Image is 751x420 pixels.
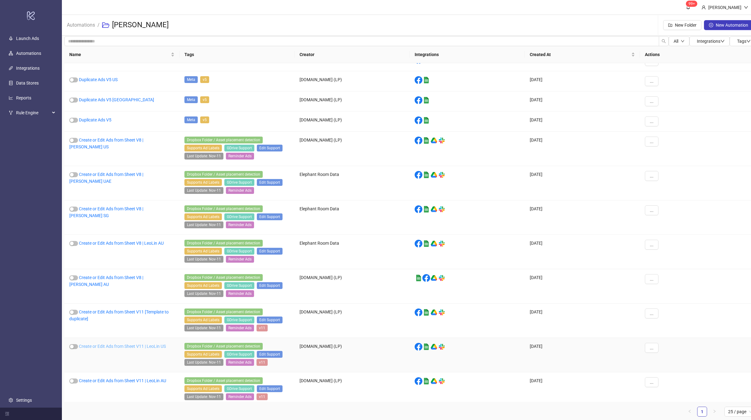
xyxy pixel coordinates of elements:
button: left [685,407,695,417]
span: ... [650,139,654,144]
span: GDrive Support [224,145,254,151]
div: [DOMAIN_NAME] (LP) [295,91,410,112]
a: Reports [16,96,31,101]
span: Last Update: Nov-11 [184,290,223,297]
span: Last Update: Nov-11 [184,256,223,263]
span: Last Update: Nov-11 [184,393,223,400]
span: Created At [530,51,630,58]
button: ... [645,343,658,353]
span: Last Update: Nov-11 [184,153,223,160]
a: Create or Edit Ads from Sheet V11 | LeoLin US [79,344,166,349]
div: [DATE] [525,304,640,338]
span: Supports Ad Labels [184,145,222,151]
span: Dropbox Folder / Asset placement detection [184,205,263,212]
span: user [701,5,706,10]
span: GDrive Support [224,179,254,186]
li: Next Page [710,407,719,417]
button: ... [645,137,658,147]
span: GDrive Support [224,282,254,289]
th: Name [64,46,179,63]
span: ... [650,208,654,213]
span: New Folder [675,23,697,28]
span: ... [650,311,654,316]
span: Last Update: Nov-11 [184,359,223,366]
div: [DATE] [525,338,640,372]
span: Name [69,51,170,58]
span: Supports Ad Labels [184,248,222,255]
span: Supports Ad Labels [184,351,222,358]
button: ... [645,205,658,215]
span: New Automation [716,23,748,28]
div: [DATE] [525,112,640,132]
a: Settings [16,398,32,403]
span: Integrations [697,39,725,44]
span: GDrive Support [224,213,254,220]
div: Elephant Room Data [295,200,410,235]
a: Create or Edit Ads from Sheet V8 | LeoLin AU [79,241,164,246]
span: Dropbox Folder / Asset placement detection [184,171,263,178]
span: Reminder Ads [226,359,254,366]
span: GDrive Support [224,248,254,255]
div: [DOMAIN_NAME] (LP) [295,338,410,372]
h3: [PERSON_NAME] [112,20,169,30]
span: Supports Ad Labels [184,282,222,289]
span: All [674,39,678,44]
span: ... [650,119,654,124]
span: Reminder Ads [226,153,254,160]
span: Edit Support [257,145,283,151]
a: Automations [66,21,96,28]
div: [DOMAIN_NAME] (LP) [295,112,410,132]
button: ... [645,96,658,106]
a: Create or Edit Ads from Sheet V11 [Template to duplicate] [69,309,169,321]
div: [DOMAIN_NAME] (LP) [295,269,410,304]
span: down [720,39,725,43]
span: bell [686,5,690,9]
span: ... [650,173,654,178]
span: ... [650,345,654,350]
span: ... [650,277,654,282]
span: Dropbox Folder / Asset placement detection [184,137,263,143]
a: Create or Edit Ads from Sheet V8 | [PERSON_NAME] UAE [69,172,143,184]
span: Last Update: Nov-11 [184,187,223,194]
span: Edit Support [257,282,283,289]
span: Edit Support [257,385,283,392]
button: ... [645,171,658,181]
button: ... [645,308,658,318]
span: Reminder Ads [226,256,254,263]
span: Reminder Ads [226,290,254,297]
span: GDrive Support [224,351,254,358]
div: [DOMAIN_NAME] (LP) [295,132,410,166]
sup: 1612 [686,1,697,7]
th: Creator [295,46,410,63]
span: v11 [257,393,268,400]
span: ... [650,99,654,104]
span: Reminder Ads [226,221,254,228]
span: Reminder Ads [226,187,254,194]
button: ... [645,76,658,86]
span: menu-fold [5,412,9,416]
a: Data Stores [16,81,39,86]
span: ... [650,79,654,84]
span: Dropbox Folder / Asset placement detection [184,343,263,350]
span: Meta [184,76,198,83]
th: Integrations [410,46,525,63]
span: Dropbox Folder / Asset placement detection [184,240,263,247]
span: GDrive Support [224,385,254,392]
span: Tags [737,39,751,44]
span: GDrive Support [224,317,254,323]
span: folder-add [668,23,672,27]
span: Last Update: Nov-11 [184,221,223,228]
span: Edit Support [257,213,283,220]
span: Supports Ad Labels [184,213,222,220]
li: 1 [697,407,707,417]
span: Reminder Ads [226,393,254,400]
div: [DATE] [525,91,640,112]
span: Edit Support [257,351,283,358]
div: [DATE] [525,200,640,235]
span: ... [650,242,654,247]
a: Create or Edit Ads from Sheet V8 | [PERSON_NAME] SG [69,206,143,218]
span: v5 [200,76,209,83]
span: Supports Ad Labels [184,317,222,323]
span: Reminder Ads [226,325,254,331]
button: ... [645,116,658,126]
